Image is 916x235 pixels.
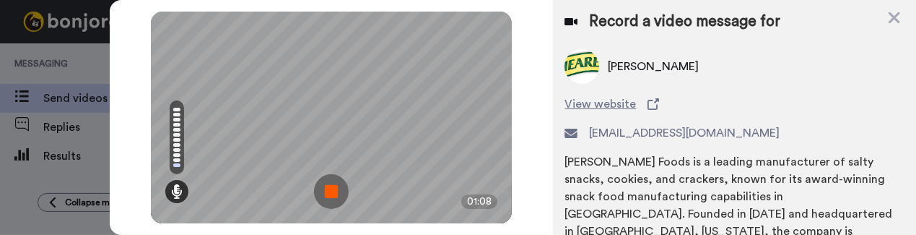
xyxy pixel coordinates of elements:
[461,195,497,209] div: 01:08
[314,174,349,209] img: ic_record_stop.svg
[564,95,904,113] a: View website
[564,95,636,113] span: View website
[589,124,780,142] span: [EMAIL_ADDRESS][DOMAIN_NAME]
